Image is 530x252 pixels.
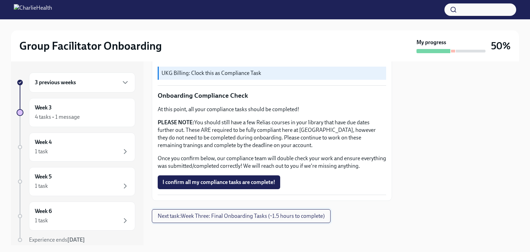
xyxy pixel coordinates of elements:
div: 3 previous weeks [29,72,135,93]
span: Experience ends [29,236,85,243]
h6: Week 6 [35,207,52,215]
h6: Week 4 [35,138,52,146]
div: 1 task [35,148,48,155]
p: You should still have a few Relias courses in your library that have due dates further out. These... [158,119,386,149]
button: Next task:Week Three: Final Onboarding Tasks (~1.5 hours to complete) [152,209,331,223]
strong: PLEASE NOTE: [158,119,194,126]
a: Week 51 task [17,167,135,196]
h6: 3 previous weeks [35,79,76,86]
span: I confirm all my compliance tasks are complete! [163,179,275,186]
p: UKG Billing: Clock this as Compliance Task [161,69,383,77]
h6: Week 5 [35,173,52,181]
a: Week 41 task [17,133,135,162]
span: Next task : Week Three: Final Onboarding Tasks (~1.5 hours to complete) [158,213,325,220]
p: Onboarding Compliance Check [158,91,386,100]
a: Week 34 tasks • 1 message [17,98,135,127]
p: At this point, all your compliance tasks should be completed! [158,106,386,113]
h3: 50% [491,40,511,52]
div: 1 task [35,182,48,190]
div: 4 tasks • 1 message [35,113,80,121]
strong: [DATE] [67,236,85,243]
h6: Week 3 [35,104,52,112]
p: Once you confirm below, our compliance team will double check your work and ensure everything was... [158,155,386,170]
a: Week 61 task [17,202,135,231]
button: I confirm all my compliance tasks are complete! [158,175,280,189]
strong: My progress [416,39,446,46]
div: 1 task [35,217,48,224]
h2: Group Facilitator Onboarding [19,39,162,53]
img: CharlieHealth [14,4,52,15]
